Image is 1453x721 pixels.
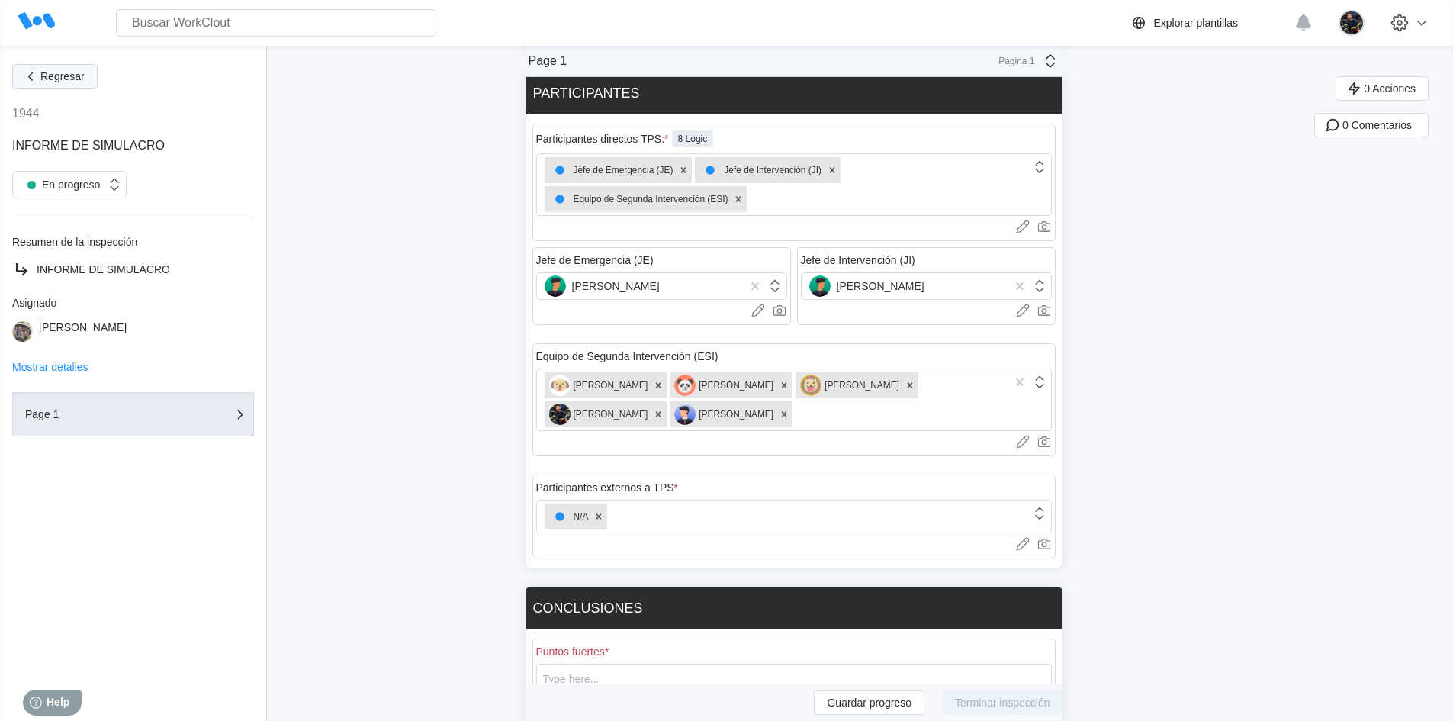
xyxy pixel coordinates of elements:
div: [PERSON_NAME] [549,375,648,396]
div: Página 1 [997,56,1035,66]
img: user.png [545,275,566,297]
button: Mostrar detalles [12,362,88,372]
div: Explorar plantillas [1154,17,1239,29]
div: N/A [549,506,589,527]
div: [PERSON_NAME] [545,275,660,297]
div: Participantes externos a TPS [536,481,679,494]
span: 0 Acciones [1364,83,1416,94]
div: Equipo de Segunda Intervención (ESI) [549,188,728,210]
a: Explorar plantillas [1130,14,1287,32]
div: PARTICIPANTES [533,85,640,101]
button: 0 Acciones [1336,76,1429,101]
div: Jefe de Intervención (JI) [699,159,821,181]
img: user-5.png [674,404,696,425]
div: Jefe de Intervención (JI) [801,254,915,266]
div: [PERSON_NAME] [39,321,127,342]
button: Guardar progreso [814,690,924,715]
div: [PERSON_NAME] [800,375,899,396]
div: Jefe de Emergencia (JE) [549,159,673,181]
span: INFORME DE SIMULACRO [12,139,165,152]
span: 0 Comentarios [1342,120,1412,130]
img: 2a7a337f-28ec-44a9-9913-8eaa51124fce.jpg [549,404,571,425]
div: Jefe de Emergencia (JE) [536,254,654,266]
div: 1944 [12,107,40,121]
div: [PERSON_NAME] [674,404,773,425]
div: Participantes directos TPS: [536,133,669,145]
input: Buscar WorkClout [116,9,436,37]
span: INFORME DE SIMULACRO [37,263,170,275]
div: Resumen de la inspección [12,236,254,248]
div: Page 1 [25,409,178,420]
div: Page 1 [529,54,567,68]
span: Terminar inspección [955,697,1050,708]
div: En progreso [21,174,100,195]
span: Regresar [40,71,85,82]
div: CONCLUSIONES [533,600,643,616]
img: dog.png [549,375,571,396]
img: user.png [809,275,831,297]
button: 0 Comentarios [1314,113,1429,137]
div: [PERSON_NAME] [809,275,924,297]
button: Regresar [12,64,98,89]
span: Guardar progreso [827,697,911,708]
img: panda.png [674,375,696,396]
div: Equipo de Segunda Intervención (ESI) [536,350,718,362]
div: [PERSON_NAME] [674,375,773,396]
button: Page 1 [12,392,254,436]
div: [PERSON_NAME] [549,404,648,425]
img: 2f847459-28ef-4a61-85e4-954d408df519.jpg [12,321,33,342]
a: INFORME DE SIMULACRO [12,260,254,278]
button: Terminar inspección [943,690,1062,715]
div: Puntos fuertes [536,645,609,658]
img: lion.png [800,375,821,396]
div: 8 Logic [672,130,714,147]
img: 2a7a337f-28ec-44a9-9913-8eaa51124fce.jpg [1339,10,1365,36]
div: Asignado [12,297,254,309]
